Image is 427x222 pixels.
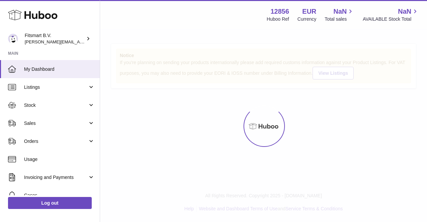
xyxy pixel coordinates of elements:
[333,7,347,16] span: NaN
[24,120,88,127] span: Sales
[267,16,289,22] div: Huboo Ref
[325,16,354,22] span: Total sales
[24,192,95,199] span: Cases
[271,7,289,16] strong: 12856
[25,39,134,44] span: [PERSON_NAME][EMAIL_ADDRESS][DOMAIN_NAME]
[302,7,316,16] strong: EUR
[24,84,88,90] span: Listings
[8,197,92,209] a: Log out
[363,16,419,22] span: AVAILABLE Stock Total
[325,7,354,22] a: NaN Total sales
[398,7,411,16] span: NaN
[363,7,419,22] a: NaN AVAILABLE Stock Total
[25,32,85,45] div: Fitsmart B.V.
[24,138,88,145] span: Orders
[24,156,95,163] span: Usage
[24,174,88,181] span: Invoicing and Payments
[8,34,18,44] img: jonathan@leaderoo.com
[298,16,317,22] div: Currency
[24,102,88,108] span: Stock
[24,66,95,72] span: My Dashboard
